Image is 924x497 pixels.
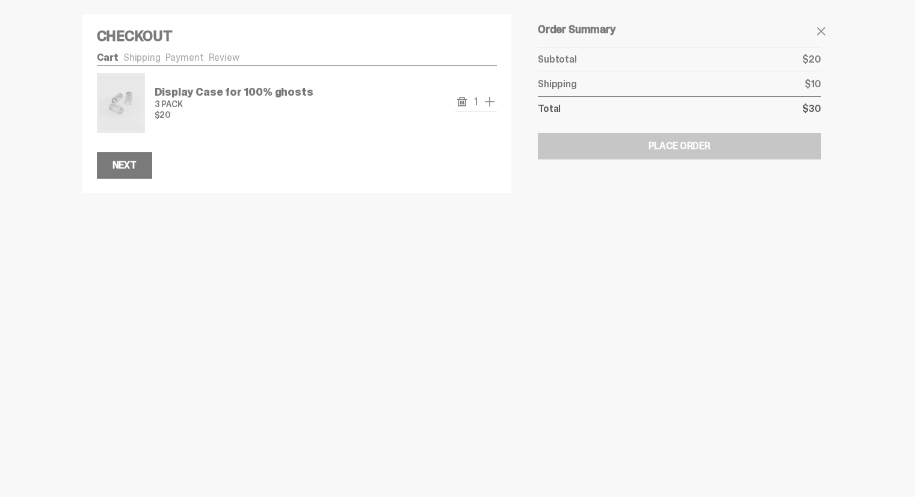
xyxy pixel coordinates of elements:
p: $20 [155,111,313,119]
p: Display Case for 100% ghosts [155,87,313,97]
span: 1 [469,96,482,107]
p: Total [538,104,561,114]
a: Cart [97,51,119,64]
a: Shipping [123,51,161,64]
button: Next [97,152,152,179]
button: Place Order [538,133,821,159]
h4: Checkout [97,29,497,43]
div: Place Order [648,141,710,151]
h5: Order Summary [538,24,821,35]
p: $30 [802,104,821,114]
p: Subtotal [538,55,577,64]
p: $20 [802,55,821,64]
button: remove [455,94,469,109]
img: Display Case for 100% ghosts [99,75,143,131]
div: Next [112,161,137,170]
p: 3 PACK [155,100,313,108]
p: Shipping [538,79,577,89]
p: $10 [805,79,821,89]
button: add one [482,94,497,109]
